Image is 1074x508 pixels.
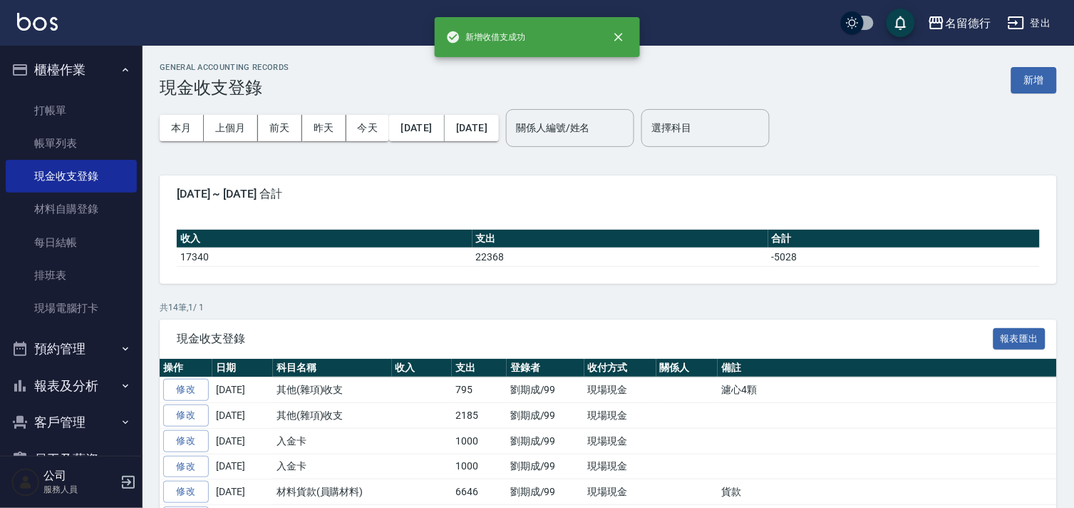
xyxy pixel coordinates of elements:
th: 收入 [177,230,473,248]
button: 前天 [258,115,302,141]
button: 預約管理 [6,330,137,367]
button: 今天 [346,115,390,141]
td: 劉期成/99 [507,454,584,479]
p: 共 14 筆, 1 / 1 [160,301,1057,314]
td: 現場現金 [584,428,656,454]
td: 現場現金 [584,479,656,505]
div: 名留德行 [945,14,991,32]
td: 1000 [452,428,507,454]
td: 現場現金 [584,403,656,429]
td: 入金卡 [273,428,392,454]
h5: 公司 [43,469,116,483]
td: -5028 [768,248,1040,266]
td: 劉期成/99 [507,428,584,454]
td: 其他(雜項)收支 [273,377,392,403]
a: 帳單列表 [6,127,137,160]
button: 名留德行 [922,9,996,38]
h3: 現金收支登錄 [160,78,289,98]
a: 修改 [163,456,209,478]
button: 櫃檯作業 [6,51,137,88]
a: 修改 [163,430,209,452]
button: 本月 [160,115,204,141]
td: [DATE] [212,403,273,429]
p: 服務人員 [43,483,116,496]
a: 材料自購登錄 [6,193,137,225]
button: 員工及薪資 [6,441,137,478]
button: [DATE] [389,115,444,141]
a: 每日結帳 [6,226,137,259]
span: 新增收借支成功 [446,30,526,44]
th: 收入 [392,359,453,377]
th: 收付方式 [584,359,656,377]
button: 報表及分析 [6,367,137,405]
td: 現場現金 [584,377,656,403]
td: 795 [452,377,507,403]
td: [DATE] [212,428,273,454]
th: 合計 [768,230,1040,248]
button: 新增 [1011,67,1057,93]
td: 1000 [452,454,507,479]
button: 客戶管理 [6,404,137,441]
span: 現金收支登錄 [177,332,993,346]
a: 排班表 [6,259,137,292]
td: 劉期成/99 [507,403,584,429]
th: 操作 [160,359,212,377]
td: [DATE] [212,454,273,479]
img: Logo [17,13,58,31]
button: save [887,9,915,37]
a: 新增 [1011,73,1057,86]
th: 關係人 [656,359,718,377]
td: 2185 [452,403,507,429]
td: 6646 [452,479,507,505]
a: 修改 [163,405,209,427]
td: 17340 [177,248,473,266]
th: 科目名稱 [273,359,392,377]
td: 22368 [473,248,768,266]
td: 劉期成/99 [507,377,584,403]
button: close [603,21,634,53]
span: [DATE] ~ [DATE] 合計 [177,187,1040,201]
img: Person [11,468,40,497]
button: 上個月 [204,115,258,141]
td: 現場現金 [584,454,656,479]
a: 修改 [163,481,209,503]
td: 入金卡 [273,454,392,479]
td: [DATE] [212,377,273,403]
a: 修改 [163,379,209,401]
button: 報表匯出 [993,328,1046,350]
th: 支出 [473,230,768,248]
a: 報表匯出 [993,331,1046,345]
td: [DATE] [212,479,273,505]
td: 其他(雜項)收支 [273,403,392,429]
td: 材料貨款(員購材料) [273,479,392,505]
th: 日期 [212,359,273,377]
a: 打帳單 [6,94,137,127]
th: 支出 [452,359,507,377]
th: 登錄者 [507,359,584,377]
a: 現金收支登錄 [6,160,137,193]
td: 劉期成/99 [507,479,584,505]
a: 現場電腦打卡 [6,292,137,325]
button: 昨天 [302,115,346,141]
button: [DATE] [445,115,499,141]
h2: GENERAL ACCOUNTING RECORDS [160,63,289,72]
button: 登出 [1002,10,1057,36]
